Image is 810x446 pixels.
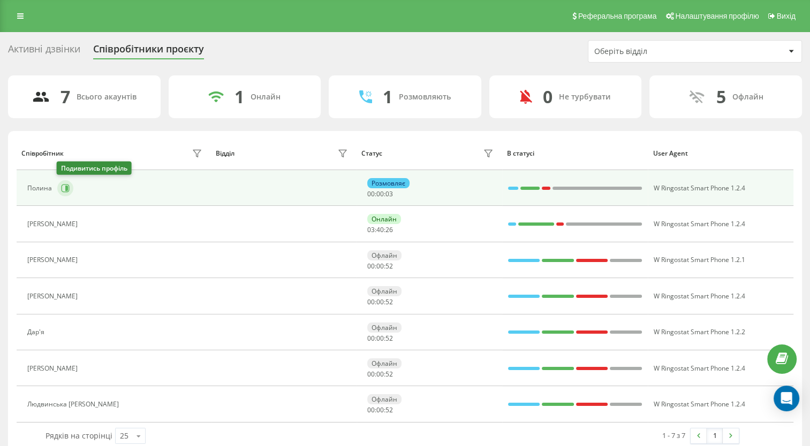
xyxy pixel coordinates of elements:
[707,428,723,443] a: 1
[385,370,393,379] span: 52
[654,255,745,264] span: W Ringostat Smart Phone 1.2.1
[77,93,137,102] div: Всього акаунтів
[385,334,393,343] span: 52
[367,394,402,404] div: Офлайн
[367,370,375,379] span: 00
[367,178,410,188] div: Розмовляє
[367,250,402,260] div: Офлайн
[543,87,552,107] div: 0
[507,150,642,157] div: В статусі
[27,220,80,228] div: [PERSON_NAME]
[675,12,759,20] span: Налаштування профілю
[27,184,55,192] div: Полина
[654,219,745,228] span: W Ringostat Smart Phone 1.2.4
[385,405,393,414] span: 52
[654,291,745,301] span: W Ringostat Smart Phone 1.2.4
[716,87,726,107] div: 5
[654,327,745,336] span: W Ringostat Smart Phone 1.2.2
[367,226,393,234] div: : :
[376,225,384,234] span: 40
[367,322,402,333] div: Офлайн
[367,189,375,198] span: 00
[376,297,384,306] span: 00
[594,47,722,56] div: Оберіть відділ
[21,150,64,157] div: Співробітник
[732,93,763,102] div: Офлайн
[27,401,122,408] div: Людвинська [PERSON_NAME]
[367,406,393,414] div: : :
[376,189,384,198] span: 00
[57,162,132,175] div: Подивитись профіль
[27,256,80,264] div: [PERSON_NAME]
[367,405,375,414] span: 00
[578,12,657,20] span: Реферальна програма
[559,93,611,102] div: Не турбувати
[93,43,204,60] div: Співробітники проєкту
[376,334,384,343] span: 00
[234,87,244,107] div: 1
[654,399,745,409] span: W Ringostat Smart Phone 1.2.4
[367,286,402,296] div: Офлайн
[367,190,393,198] div: : :
[46,430,112,441] span: Рядків на сторінці
[60,87,70,107] div: 7
[385,262,393,271] span: 52
[777,12,796,20] span: Вихід
[367,263,393,270] div: : :
[27,293,80,300] div: [PERSON_NAME]
[774,386,799,411] div: Open Intercom Messenger
[367,371,393,378] div: : :
[27,365,80,372] div: [PERSON_NAME]
[216,150,234,157] div: Відділ
[399,93,451,102] div: Розмовляють
[385,297,393,306] span: 52
[367,262,375,271] span: 00
[367,334,375,343] span: 00
[662,430,685,441] div: 1 - 7 з 7
[385,189,393,198] span: 03
[361,150,382,157] div: Статус
[376,262,384,271] span: 00
[383,87,392,107] div: 1
[654,183,745,193] span: W Ringostat Smart Phone 1.2.4
[367,297,375,306] span: 00
[367,335,393,342] div: : :
[654,364,745,373] span: W Ringostat Smart Phone 1.2.4
[367,225,375,234] span: 03
[251,93,281,102] div: Онлайн
[376,405,384,414] span: 00
[367,214,401,224] div: Онлайн
[385,225,393,234] span: 26
[8,43,80,60] div: Активні дзвінки
[367,298,393,306] div: : :
[653,150,788,157] div: User Agent
[27,328,47,336] div: Дар'я
[376,370,384,379] span: 00
[120,430,128,441] div: 25
[367,358,402,368] div: Офлайн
